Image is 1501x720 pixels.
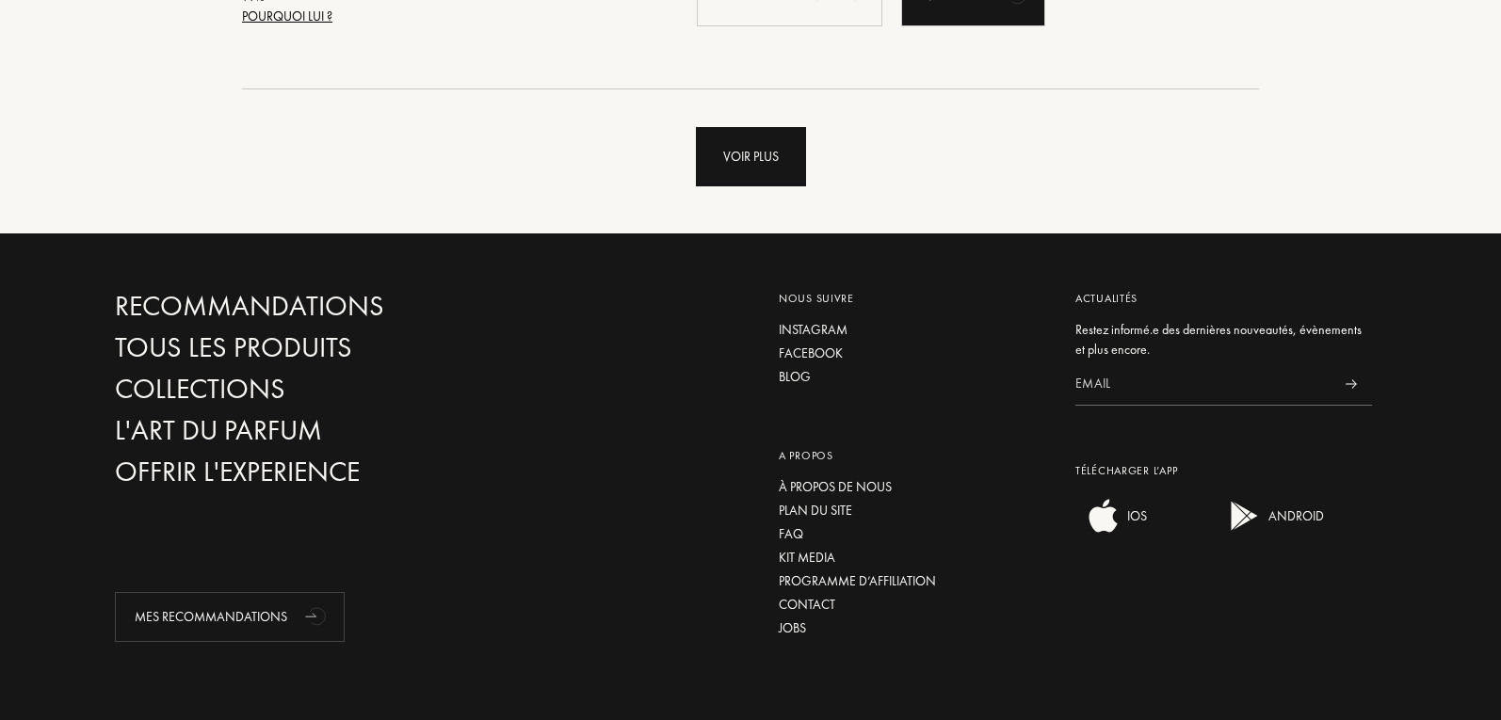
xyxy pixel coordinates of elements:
img: android app [1226,497,1264,535]
div: A propos [779,447,1047,464]
a: Instagram [779,320,1047,340]
a: Facebook [779,344,1047,363]
a: Contact [779,595,1047,615]
input: Email [1075,363,1330,406]
a: android appANDROID [1217,521,1324,538]
div: Actualités [1075,290,1372,307]
a: Recommandations [115,290,520,323]
a: ios appIOS [1075,521,1147,538]
div: ANDROID [1264,497,1324,535]
a: Collections [115,373,520,406]
a: L'Art du Parfum [115,414,520,447]
img: ios app [1085,497,1122,535]
a: À propos de nous [779,477,1047,497]
a: Blog [779,367,1047,387]
div: IOS [1122,497,1147,535]
a: FAQ [779,524,1047,544]
div: animation [299,597,336,634]
a: Offrir l'experience [115,456,520,488]
img: news_send.svg [1345,379,1357,389]
div: Voir plus [696,127,806,186]
div: Télécharger L’app [1075,462,1372,479]
a: Programme d’affiliation [779,571,1047,591]
a: Kit media [779,548,1047,568]
a: Tous les produits [115,331,520,364]
div: Nous suivre [779,290,1047,307]
a: Plan du site [779,501,1047,520]
div: Mes Recommandations [115,592,345,642]
div: Restez informé.e des dernières nouveautés, évènements et plus encore. [1075,320,1372,360]
div: Pourquoi lui ? [242,7,332,26]
a: Jobs [779,618,1047,638]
